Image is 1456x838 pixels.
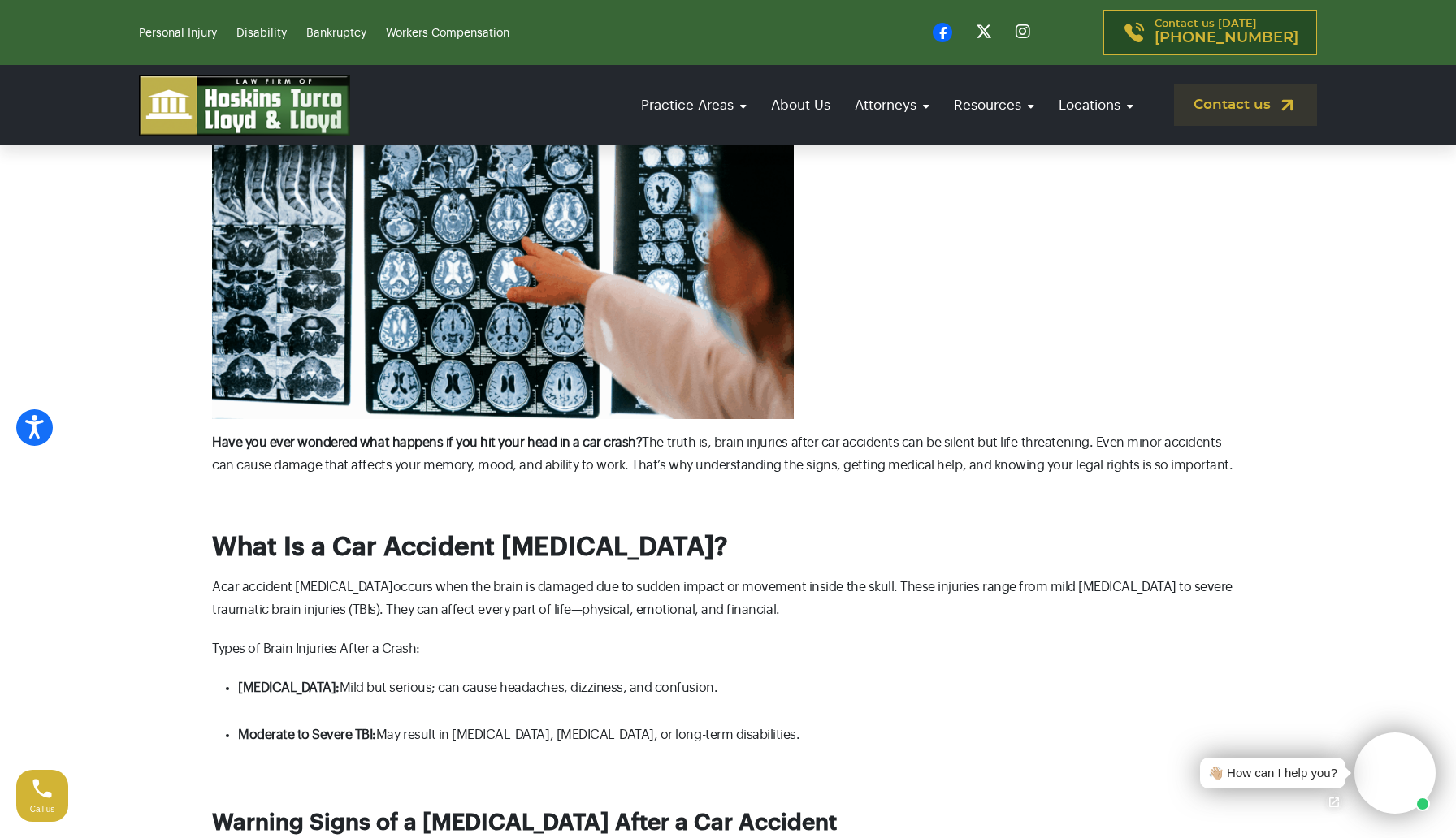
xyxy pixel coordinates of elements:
[212,436,642,449] strong: Have you ever wondered what happens if you hit your head in a car crash?
[238,681,340,694] span: [MEDICAL_DATA]:
[1051,82,1142,128] a: Locations
[1155,19,1298,46] p: Contact us [DATE]
[306,28,366,39] a: Bankruptcy
[212,581,221,594] span: A
[340,681,717,694] span: Mild but serious; can cause headaches, dizziness, and confusion.
[30,805,55,814] span: Call us
[1208,764,1337,783] div: 👋🏼 How can I help you?
[1317,785,1351,819] a: Open chat
[212,581,1233,616] span: occurs when the brain is damaged due to sudden impact or movement inside the skull. These injurie...
[1155,30,1298,46] span: [PHONE_NUMBER]
[1174,84,1317,126] a: Contact us
[236,28,287,39] a: Disability
[139,75,350,136] img: logo
[212,637,1244,660] p: Types of Brain Injuries After a Crash:
[633,82,755,128] a: Practice Areas
[1103,10,1317,55] a: Contact us [DATE][PHONE_NUMBER]
[847,82,938,128] a: Attorneys
[946,82,1042,128] a: Resources
[212,534,728,560] span: What Is a Car Accident [MEDICAL_DATA]?
[763,82,838,128] a: About Us
[238,728,376,741] span: Moderate to Severe TBI:
[376,728,799,741] span: May result in [MEDICAL_DATA], [MEDICAL_DATA], or long-term disabilities.
[212,811,837,834] span: Warning Signs of a [MEDICAL_DATA] After a Car Accident
[212,431,1244,477] p: The truth is, brain injuries after car accidents can be silent but life-threatening. Even minor a...
[139,28,217,39] a: Personal Injury
[386,28,509,39] a: Workers Compensation
[212,576,1244,621] p: car accident [MEDICAL_DATA]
